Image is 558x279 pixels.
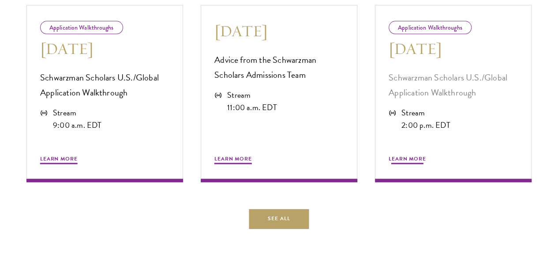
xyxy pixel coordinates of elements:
div: 2:00 p.m. EDT [401,119,450,131]
span: Learn More [389,155,426,165]
div: Stream [53,107,101,119]
div: Stream [401,107,450,119]
div: Application Walkthroughs [389,21,472,34]
a: Application Walkthroughs [DATE] Schwarzman Scholars U.S./Global Application Walkthrough Stream 2:... [375,5,532,182]
div: 9:00 a.m. EDT [53,119,101,131]
a: Application Walkthroughs [DATE] Schwarzman Scholars U.S./Global Application Walkthrough Stream 9:... [26,5,183,182]
h3: [DATE] [40,38,169,59]
span: Learn More [40,155,78,165]
span: Learn More [214,155,252,165]
p: Advice from the Schwarzman Scholars Admissions Team [214,52,344,82]
div: Stream [227,89,277,101]
p: Schwarzman Scholars U.S./Global Application Walkthrough [389,70,518,100]
a: See All [249,209,309,229]
p: Schwarzman Scholars U.S./Global Application Walkthrough [40,70,169,100]
h3: [DATE] [389,38,518,59]
a: [DATE] Advice from the Schwarzman Scholars Admissions Team Stream 11:00 a.m. EDT Learn More [201,5,357,182]
div: 11:00 a.m. EDT [227,101,277,114]
div: Application Walkthroughs [40,21,123,34]
h3: [DATE] [214,21,344,41]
